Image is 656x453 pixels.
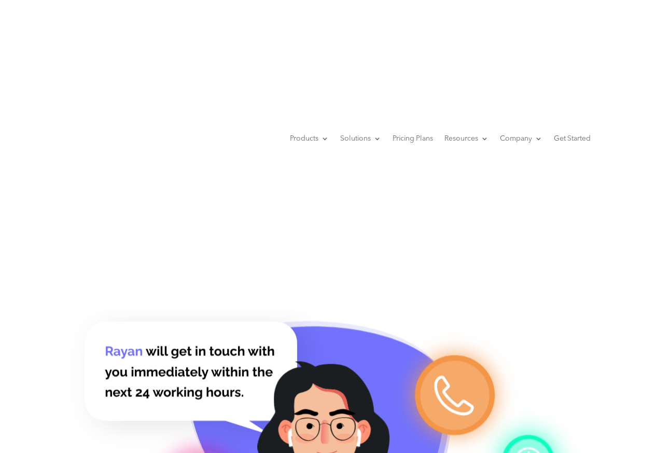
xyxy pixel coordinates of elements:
tspan: will get in touch with [145,344,274,359]
a: Solutions [340,119,381,158]
a: Get Started [554,119,591,158]
tspan: Rayan [105,344,143,359]
a: Resources [444,119,488,158]
a: Pricing Plans [393,119,433,158]
a: Products [290,119,329,158]
tspan: next 24 working hours. [105,385,244,400]
a: Company [500,119,542,158]
tspan: you immediately within the [105,364,273,380]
